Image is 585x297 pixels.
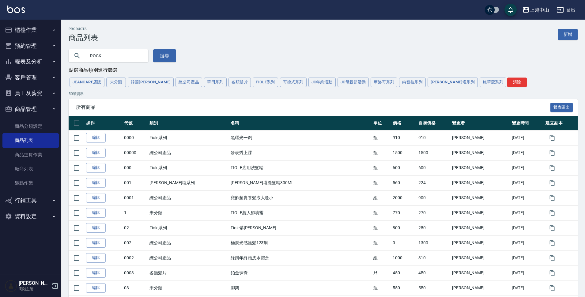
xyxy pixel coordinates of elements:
[69,91,578,97] p: 50 筆資料
[228,78,251,87] button: 各類髮片
[372,160,391,175] td: 瓶
[507,78,527,87] button: 清除
[372,175,391,190] td: 瓶
[86,178,106,188] a: 編輯
[530,6,549,14] div: 上越中山
[69,27,98,31] h2: Products
[558,29,578,40] a: 新增
[106,78,126,87] button: 未分類
[391,265,417,280] td: 450
[554,4,578,16] button: 登出
[148,250,229,265] td: 總公司產品
[148,130,229,145] td: Fiole系列
[148,235,229,250] td: 總公司產品
[417,235,451,250] td: 1300
[372,205,391,220] td: 瓶
[123,145,148,160] td: 00000
[229,175,372,190] td: [PERSON_NAME]塔洗髮精300ML
[229,160,372,175] td: FIOLE店用洗髮精
[76,104,550,110] span: 所有商品
[520,4,552,16] button: 上越中山
[7,6,25,13] img: Logo
[148,265,229,280] td: 各類髮片
[69,67,578,74] div: 點選商品類別進行篩選
[148,116,229,131] th: 類別
[148,160,229,175] td: Fiole系列
[372,145,391,160] td: 瓶
[391,250,417,265] td: 1000
[123,220,148,235] td: 02
[451,220,510,235] td: [PERSON_NAME]
[229,145,372,160] td: 發表秀上課
[86,238,106,248] a: 編輯
[417,220,451,235] td: 280
[338,78,369,87] button: JC母親節活動
[391,130,417,145] td: 910
[19,280,50,286] h5: [PERSON_NAME]
[69,33,98,42] h3: 商品列表
[229,116,372,131] th: 名稱
[175,78,202,87] button: 總公司產品
[70,78,104,87] button: JeanCare店販
[510,235,544,250] td: [DATE]
[128,78,174,87] button: 韓國[PERSON_NAME]
[2,119,59,133] a: 商品分類設定
[86,148,106,158] a: 編輯
[86,48,143,64] input: 搜尋關鍵字
[504,4,517,16] button: save
[417,130,451,145] td: 910
[510,116,544,131] th: 變更時間
[204,78,227,87] button: 華田系列
[123,175,148,190] td: 001
[229,250,372,265] td: 綠鑽年終頭皮水禮盒
[417,280,451,295] td: 550
[372,116,391,131] th: 單位
[123,265,148,280] td: 0003
[2,70,59,86] button: 客戶管理
[417,145,451,160] td: 1500
[19,286,50,292] p: 高階主管
[391,160,417,175] td: 600
[417,250,451,265] td: 310
[510,160,544,175] td: [DATE]
[229,220,372,235] td: Fiole慕[PERSON_NAME]
[2,22,59,38] button: 櫃檯作業
[510,130,544,145] td: [DATE]
[2,101,59,117] button: 商品管理
[86,223,106,233] a: 編輯
[510,190,544,205] td: [DATE]
[510,175,544,190] td: [DATE]
[428,78,478,87] button: [PERSON_NAME]塔系列
[391,205,417,220] td: 770
[372,190,391,205] td: 組
[86,163,106,173] a: 編輯
[86,133,106,143] a: 編輯
[451,190,510,205] td: [PERSON_NAME]
[510,265,544,280] td: [DATE]
[5,280,17,292] img: Person
[391,175,417,190] td: 560
[86,253,106,263] a: 編輯
[229,190,372,205] td: 寶齡超貴養髮液大送小
[417,175,451,190] td: 224
[2,133,59,147] a: 商品列表
[2,176,59,190] a: 盤點作業
[391,280,417,295] td: 550
[123,160,148,175] td: 000
[229,235,372,250] td: 極潤光感護髮123劑
[417,160,451,175] td: 600
[451,160,510,175] td: [PERSON_NAME]
[253,78,278,87] button: Fiole系列
[123,116,148,131] th: 代號
[391,235,417,250] td: 0
[148,280,229,295] td: 未分類
[510,280,544,295] td: [DATE]
[372,220,391,235] td: 瓶
[510,145,544,160] td: [DATE]
[372,265,391,280] td: 只
[451,280,510,295] td: [PERSON_NAME]
[2,208,59,224] button: 資料設定
[480,78,506,87] button: 施華蔻系列
[372,280,391,295] td: 瓶
[123,250,148,265] td: 0002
